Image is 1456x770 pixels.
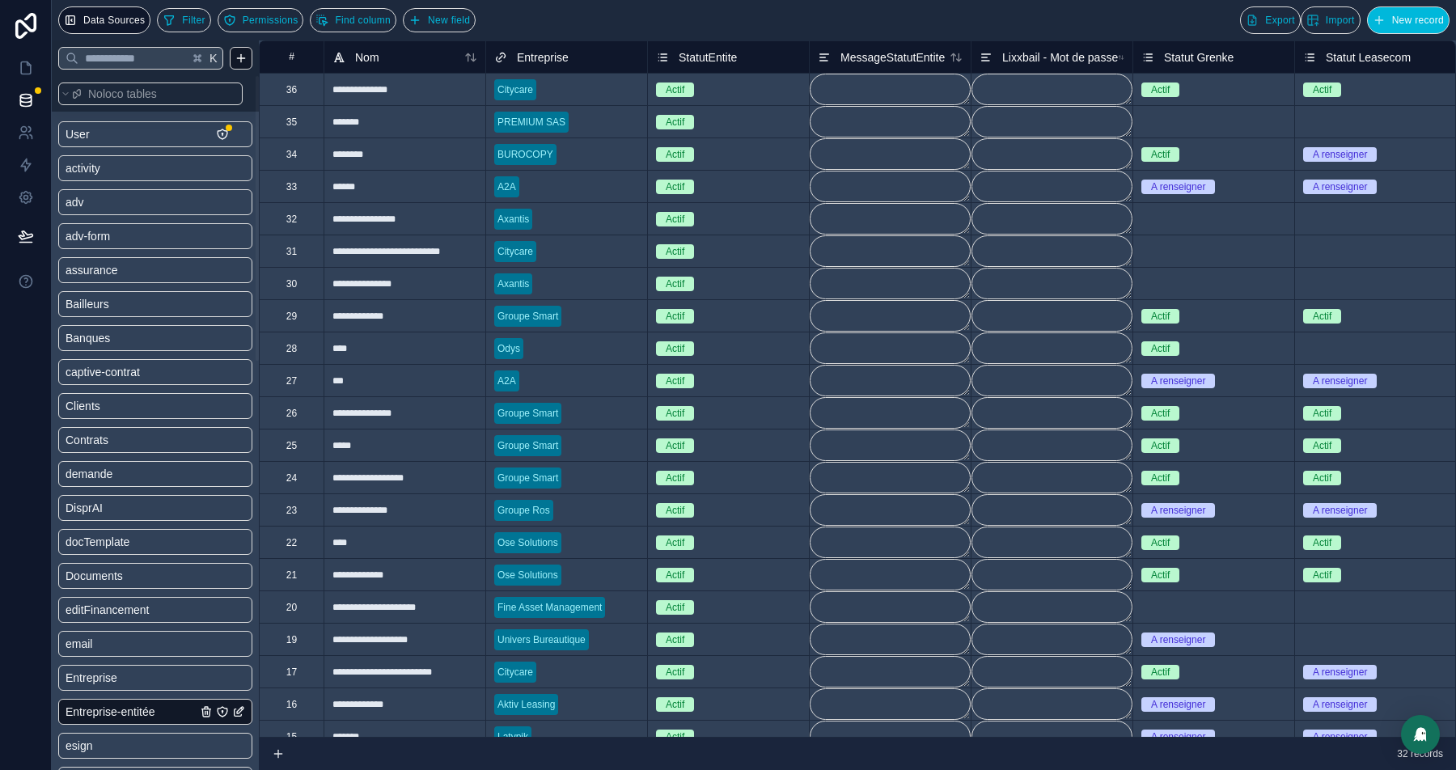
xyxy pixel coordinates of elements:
div: Actif [1313,568,1331,582]
div: Groupe Smart [497,471,558,485]
div: Actif [666,180,684,194]
div: A renseigner [1313,147,1367,162]
div: Actif [666,277,684,291]
div: Actif [1313,82,1331,97]
div: Actif [1313,535,1331,550]
div: Actif [666,212,684,226]
div: Actif [1151,406,1170,421]
a: demande [66,466,197,482]
span: Statut Leasecom [1326,49,1411,66]
span: Documents [66,568,123,584]
span: Clients [66,398,100,414]
div: Ose Solutions [497,568,558,582]
div: Actif [666,341,684,356]
span: editFinancement [66,602,150,618]
div: Entreprise-entitée [58,699,252,725]
span: User [66,126,90,142]
div: 20 [286,601,297,614]
div: Actif [1151,568,1170,582]
div: Actif [666,406,684,421]
div: Actif [666,568,684,582]
span: adv [66,194,84,210]
div: activity [58,155,252,181]
div: Actif [1151,535,1170,550]
div: Actif [1313,309,1331,324]
a: Entreprise-entitée [66,704,197,720]
div: 25 [286,439,297,452]
div: A renseigner [1151,697,1205,712]
a: Permissions [218,8,311,32]
div: Citycare [497,665,533,679]
span: demande [66,466,112,482]
div: demande [58,461,252,487]
div: A renseigner [1313,665,1367,679]
div: A renseigner [1151,503,1205,518]
span: Data Sources [83,15,145,27]
div: adv [58,189,252,215]
button: New record [1367,6,1450,34]
button: Permissions [218,8,304,32]
span: Lixxbail - Mot de passe [1002,49,1118,66]
span: DisprAI [66,500,103,516]
div: BUROCOPY [497,147,553,162]
div: Clients [58,393,252,419]
div: Actif [1313,471,1331,485]
div: Actif [666,730,684,744]
div: Actif [1151,471,1170,485]
div: Actif [666,471,684,485]
a: Documents [66,568,197,584]
a: Clients [66,398,197,414]
a: captive-contrat [66,364,197,380]
div: Univers Bureautique [497,632,586,647]
span: Contrats [66,432,108,448]
span: 32 records [1397,747,1443,760]
div: A renseigner [1151,730,1205,744]
div: Ose Solutions [497,535,558,550]
a: email [66,636,197,652]
a: activity [66,160,197,176]
span: Filter [182,15,205,27]
a: User [66,126,197,142]
span: adv-form [66,228,110,244]
span: Banques [66,330,110,346]
div: 31 [286,245,297,258]
span: Bailleurs [66,296,109,312]
div: Actif [666,115,684,129]
div: 27 [286,374,297,387]
div: Citycare [497,244,533,259]
div: 22 [286,536,297,549]
div: A renseigner [1151,180,1205,194]
div: Actif [666,82,684,97]
span: Permissions [243,15,298,27]
div: 26 [286,407,297,420]
div: A2A [497,374,516,388]
div: 35 [286,116,297,129]
span: Entreprise [66,670,117,686]
span: Noloco tables [88,86,157,102]
a: Bailleurs [66,296,197,312]
div: 17 [286,666,297,679]
div: A2A [497,180,516,194]
div: Actif [666,600,684,615]
div: 34 [286,148,297,161]
div: Actif [1151,147,1170,162]
div: A renseigner [1313,503,1367,518]
span: MessageStatutEntite [840,49,945,66]
span: activity [66,160,100,176]
div: Actif [1151,438,1170,453]
span: Export [1265,15,1294,27]
div: Actif [1313,406,1331,421]
div: Actif [666,697,684,712]
a: assurance [66,262,197,278]
div: Actif [666,438,684,453]
div: Latypik [497,730,528,744]
span: StatutEntite [679,49,737,66]
div: Citycare [497,82,533,97]
a: Banques [66,330,197,346]
div: editFinancement [58,597,252,623]
button: New field [403,8,476,32]
a: New record [1361,6,1450,34]
a: Entreprise [66,670,197,686]
div: Bailleurs [58,291,252,317]
div: Groupe Smart [497,309,558,324]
